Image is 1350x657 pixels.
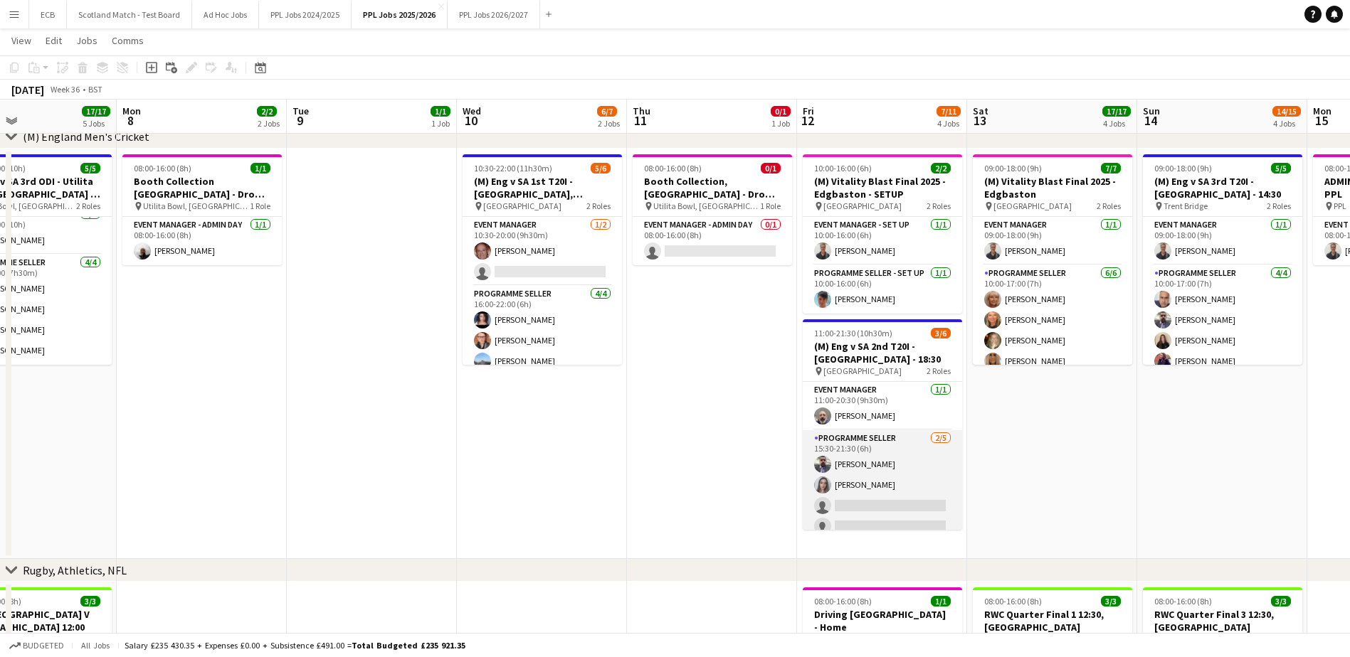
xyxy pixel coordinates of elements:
[1164,201,1208,211] span: Trent Bridge
[973,175,1132,201] h3: (M) Vitality Blast Final 2025 - Edgbaston
[591,163,611,173] span: 5/6
[803,265,962,314] app-card-role: Programme Seller - Set Up1/110:00-16:00 (6h)[PERSON_NAME]
[973,608,1132,634] h3: RWC Quarter Final 1 12:30, [GEOGRAPHIC_DATA]
[814,596,872,607] span: 08:00-16:00 (8h)
[11,34,31,47] span: View
[82,106,110,117] span: 17/17
[803,430,962,561] app-card-role: Programme Seller2/515:30-21:30 (6h)[PERSON_NAME][PERSON_NAME]
[931,328,951,338] span: 3/6
[11,82,44,97] div: [DATE]
[23,129,149,144] div: (M) England Men's Cricket
[463,154,622,365] app-job-card: 10:30-22:00 (11h30m)5/6(M) Eng v SA 1st T20I - [GEOGRAPHIC_DATA], [GEOGRAPHIC_DATA] - 18:[GEOGRAP...
[70,31,103,50] a: Jobs
[122,105,141,117] span: Mon
[1097,201,1121,211] span: 2 Roles
[760,201,781,211] span: 1 Role
[122,154,282,265] app-job-card: 08:00-16:00 (8h)1/1Booth Collection [GEOGRAPHIC_DATA] - Drop [GEOGRAPHIC_DATA] Utilita Bowl, [GEO...
[803,340,962,365] h3: (M) Eng v SA 2nd T20I - [GEOGRAPHIC_DATA] - 18:30
[633,105,650,117] span: Thu
[927,201,951,211] span: 2 Roles
[1143,175,1302,201] h3: (M) Eng v SA 3rd T20I - [GEOGRAPHIC_DATA] - 14:30
[1272,106,1301,117] span: 14/15
[973,265,1132,417] app-card-role: Programme Seller6/610:00-17:00 (7h)[PERSON_NAME][PERSON_NAME][PERSON_NAME][PERSON_NAME]
[1313,105,1331,117] span: Mon
[1143,265,1302,375] app-card-role: Programme Seller4/410:00-17:00 (7h)[PERSON_NAME][PERSON_NAME][PERSON_NAME][PERSON_NAME]
[973,217,1132,265] app-card-role: Event Manager1/109:00-18:00 (9h)[PERSON_NAME]
[292,105,309,117] span: Tue
[120,112,141,129] span: 8
[633,154,792,265] app-job-card: 08:00-16:00 (8h)0/1Booth Collection, [GEOGRAPHIC_DATA] - Drop off Warick Utilita Bowl, [GEOGRAPHI...
[803,608,962,634] h3: Driving [GEOGRAPHIC_DATA] - Home
[1101,163,1121,173] span: 7/7
[474,163,552,173] span: 10:30-22:00 (11h30m)
[931,163,951,173] span: 2/2
[937,118,960,129] div: 4 Jobs
[801,112,814,129] span: 12
[1311,112,1331,129] span: 15
[973,105,988,117] span: Sat
[463,105,481,117] span: Wed
[598,118,620,129] div: 2 Jobs
[633,175,792,201] h3: Booth Collection, [GEOGRAPHIC_DATA] - Drop off Warick
[984,163,1042,173] span: 09:00-18:00 (9h)
[927,365,951,376] span: 2 Roles
[40,31,68,50] a: Edit
[803,154,962,314] app-job-card: 10:00-16:00 (6h)2/2(M) Vitality Blast Final 2025 - Edgbaston - SETUP [GEOGRAPHIC_DATA]2 RolesEven...
[973,154,1132,365] app-job-card: 09:00-18:00 (9h)7/7(M) Vitality Blast Final 2025 - Edgbaston [GEOGRAPHIC_DATA]2 RolesEvent Manage...
[67,1,192,28] button: Scotland Match - Test Board
[1271,596,1291,607] span: 3/3
[7,638,66,653] button: Budgeted
[88,84,102,95] div: BST
[653,201,760,211] span: Utilita Bowl, [GEOGRAPHIC_DATA]
[23,563,127,577] div: Rugby, Athletics, NFL
[803,382,962,430] app-card-role: Event Manager1/111:00-20:30 (9h30m)[PERSON_NAME]
[586,201,611,211] span: 2 Roles
[250,201,270,211] span: 1 Role
[1101,596,1121,607] span: 3/3
[1273,118,1300,129] div: 4 Jobs
[80,163,100,173] span: 5/5
[803,217,962,265] app-card-role: Event Manager - Set up1/110:00-16:00 (6h)[PERSON_NAME]
[771,118,790,129] div: 1 Job
[761,163,781,173] span: 0/1
[1271,163,1291,173] span: 5/5
[1154,163,1212,173] span: 09:00-18:00 (9h)
[631,112,650,129] span: 11
[352,1,448,28] button: PPL Jobs 2025/2026
[1154,596,1212,607] span: 08:00-16:00 (8h)
[106,31,149,50] a: Comms
[814,163,872,173] span: 10:00-16:00 (6h)
[771,106,791,117] span: 0/1
[80,596,100,607] span: 3/3
[134,163,191,173] span: 08:00-16:00 (8h)
[1143,608,1302,634] h3: RWC Quarter Final 3 12:30, [GEOGRAPHIC_DATA]
[463,217,622,286] app-card-role: Event Manager1/210:30-20:00 (9h30m)[PERSON_NAME]
[352,640,465,651] span: Total Budgeted £235 921.35
[143,201,250,211] span: Utilita Bowl, [GEOGRAPHIC_DATA]
[76,201,100,211] span: 2 Roles
[251,163,270,173] span: 1/1
[122,175,282,201] h3: Booth Collection [GEOGRAPHIC_DATA] - Drop [GEOGRAPHIC_DATA]
[993,201,1072,211] span: [GEOGRAPHIC_DATA]
[803,175,962,201] h3: (M) Vitality Blast Final 2025 - Edgbaston - SETUP
[931,596,951,607] span: 1/1
[29,1,67,28] button: ECB
[431,106,450,117] span: 1/1
[1143,154,1302,365] app-job-card: 09:00-18:00 (9h)5/5(M) Eng v SA 3rd T20I - [GEOGRAPHIC_DATA] - 14:30 Trent Bridge2 RolesEvent Man...
[1141,112,1160,129] span: 14
[1103,118,1130,129] div: 4 Jobs
[1102,106,1131,117] span: 17/17
[483,201,561,211] span: [GEOGRAPHIC_DATA]
[122,217,282,265] app-card-role: Event Manager - Admin Day1/108:00-16:00 (8h)[PERSON_NAME]
[76,34,97,47] span: Jobs
[6,31,37,50] a: View
[259,1,352,28] button: PPL Jobs 2024/2025
[1334,201,1346,211] span: PPL
[803,319,962,530] app-job-card: 11:00-21:30 (10h30m)3/6(M) Eng v SA 2nd T20I - [GEOGRAPHIC_DATA] - 18:30 [GEOGRAPHIC_DATA]2 Roles...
